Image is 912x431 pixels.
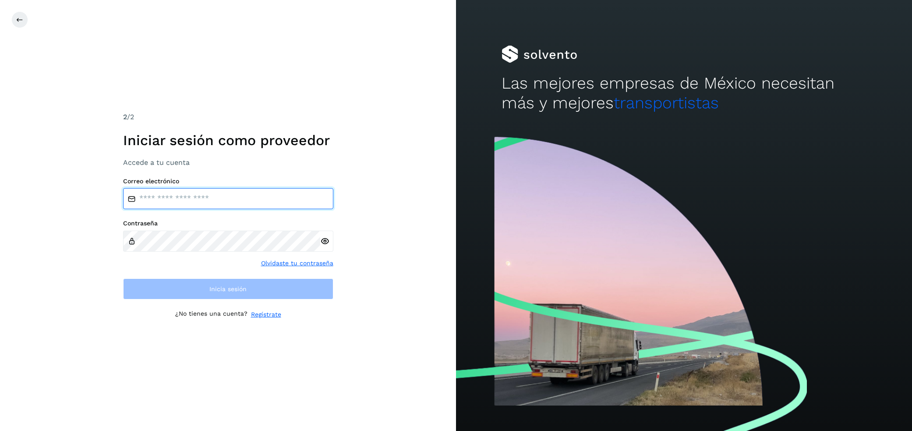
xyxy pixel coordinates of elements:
label: Contraseña [123,220,333,227]
span: 2 [123,113,127,121]
span: transportistas [614,93,719,112]
h2: Las mejores empresas de México necesitan más y mejores [502,74,866,113]
h1: Iniciar sesión como proveedor [123,132,333,149]
a: Olvidaste tu contraseña [261,259,333,268]
label: Correo electrónico [123,178,333,185]
span: Inicia sesión [209,286,247,292]
p: ¿No tienes una cuenta? [175,310,247,319]
a: Regístrate [251,310,281,319]
div: /2 [123,112,333,122]
h3: Accede a tu cuenta [123,158,333,167]
button: Inicia sesión [123,278,333,299]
